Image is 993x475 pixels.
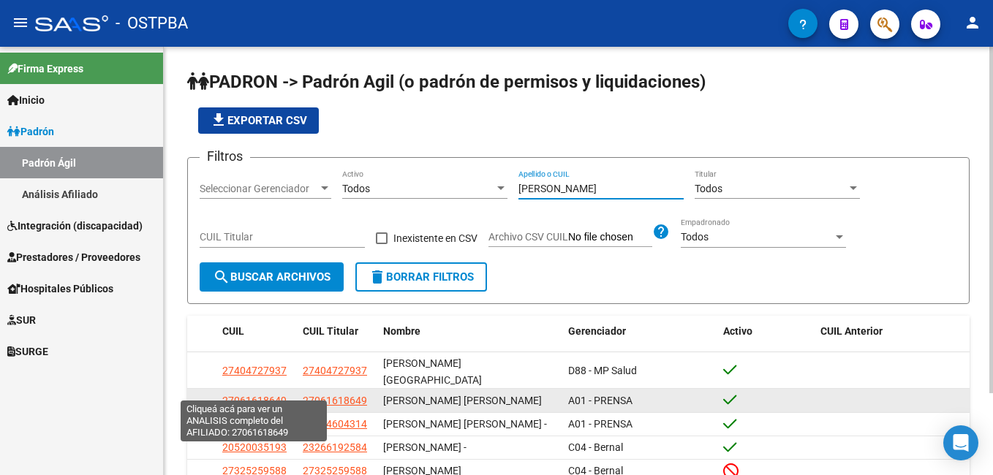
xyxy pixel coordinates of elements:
span: PADRON -> Padrón Agil (o padrón de permisos y liquidaciones) [187,72,706,92]
span: [PERSON_NAME] [PERSON_NAME] [383,395,542,406]
span: SUR [7,312,36,328]
button: Borrar Filtros [355,262,487,292]
span: Gerenciador [568,325,626,337]
mat-icon: menu [12,14,29,31]
span: SURGE [7,343,48,360]
datatable-header-cell: Gerenciador [562,316,718,347]
datatable-header-cell: CUIL Titular [297,316,377,347]
span: CUIL Anterior [820,325,883,337]
span: Firma Express [7,61,83,77]
span: Padrón [7,123,54,140]
span: Borrar Filtros [369,270,474,284]
mat-icon: file_download [210,111,227,129]
span: Seleccionar Gerenciador [200,183,318,195]
span: 27084604319 [222,418,287,430]
span: Archivo CSV CUIL [488,231,568,243]
span: Todos [681,231,709,243]
span: Inicio [7,92,45,108]
mat-icon: person [964,14,981,31]
span: 23266192584 [303,441,367,453]
datatable-header-cell: CUIL Anterior [815,316,970,347]
span: Exportar CSV [210,114,307,127]
span: Prestadores / Proveedores [7,249,140,265]
div: Open Intercom Messenger [943,425,978,460]
span: CUIL Titular [303,325,358,337]
datatable-header-cell: Activo [717,316,815,347]
span: 27404727937 [222,365,287,376]
span: 27404727937 [303,365,367,376]
span: A01 - PRENSA [568,418,633,430]
span: D88 - MP Salud [568,365,637,376]
span: Todos [695,183,722,194]
span: 27061618649 [303,395,367,406]
mat-icon: help [652,223,670,240]
span: CUIL [222,325,244,337]
span: - OSTPBA [116,7,188,39]
h3: Filtros [200,146,250,167]
span: Activo [723,325,752,337]
button: Buscar Archivos [200,262,344,292]
span: 20520035193 [222,441,287,453]
span: [PERSON_NAME][GEOGRAPHIC_DATA] [383,357,482,386]
span: Todos [342,183,370,194]
button: Exportar CSV [198,107,319,134]
span: Nombre [383,325,420,337]
span: [PERSON_NAME] - [383,441,467,453]
span: 20084604314 [303,418,367,430]
span: Integración (discapacidad) [7,218,143,234]
datatable-header-cell: Nombre [377,316,562,347]
datatable-header-cell: CUIL [216,316,297,347]
mat-icon: search [213,268,230,286]
span: Hospitales Públicos [7,281,113,297]
span: 27061618649 [222,395,287,406]
span: C04 - Bernal [568,441,623,453]
span: Inexistente en CSV [393,229,477,247]
span: A01 - PRENSA [568,395,633,406]
span: Buscar Archivos [213,270,331,284]
span: [PERSON_NAME] [PERSON_NAME] - [383,418,547,430]
input: Archivo CSV CUIL [568,231,652,244]
mat-icon: delete [369,268,386,286]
